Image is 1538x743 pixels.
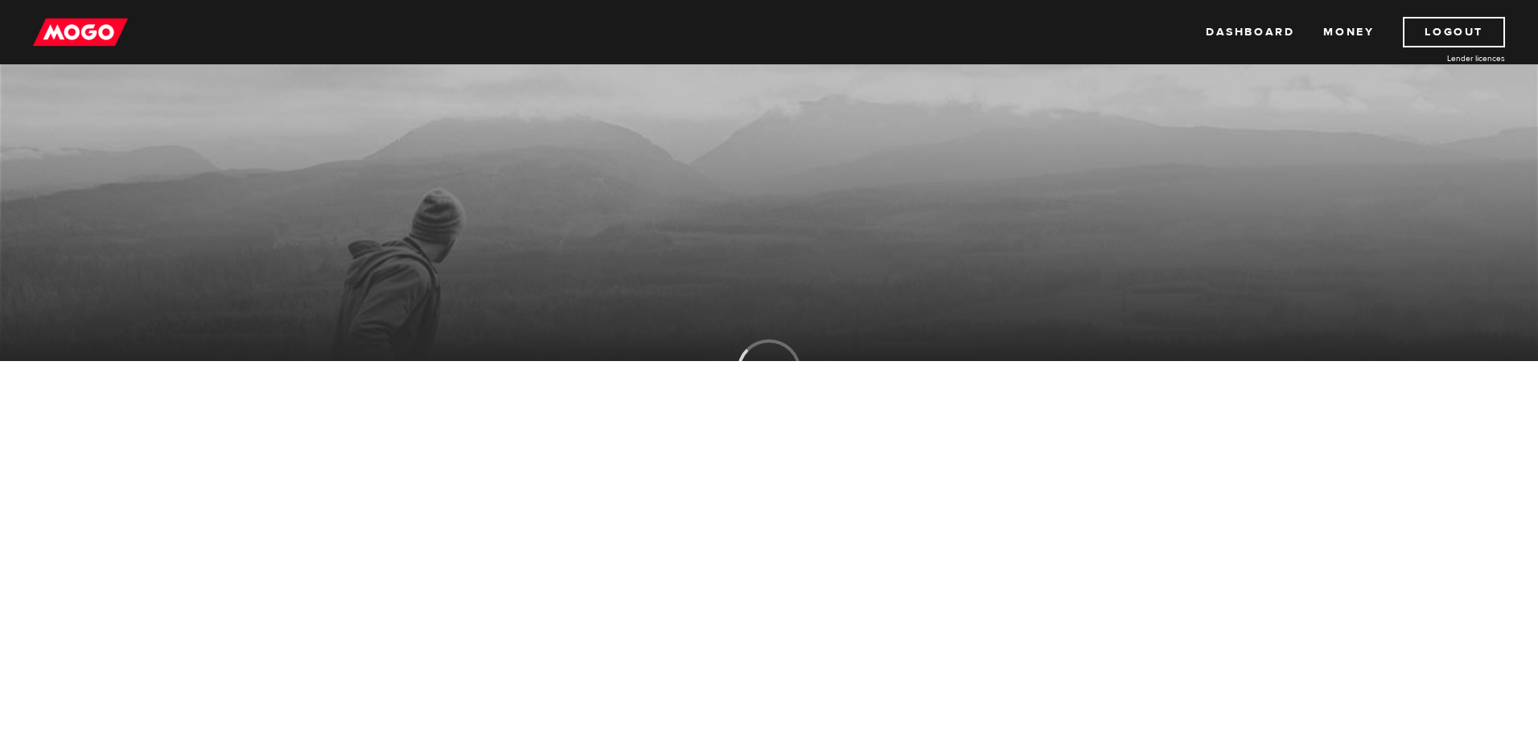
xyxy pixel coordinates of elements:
a: Lender licences [1384,52,1505,64]
img: mogo_logo-11ee424be714fa7cbb0f0f49df9e16ec.png [33,17,128,47]
a: Money [1323,17,1374,47]
iframe: LiveChat chat widget [1470,675,1538,743]
a: Logout [1403,17,1505,47]
a: Dashboard [1206,17,1294,47]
